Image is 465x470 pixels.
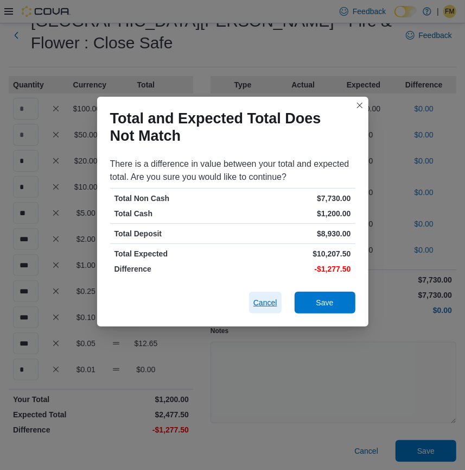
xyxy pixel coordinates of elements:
[110,158,355,184] div: There is a difference in value between your total and expected total. Are you sure you would like...
[235,228,351,239] p: $8,930.00
[235,193,351,204] p: $7,730.00
[235,264,351,274] p: -$1,277.50
[249,292,282,314] button: Cancel
[114,264,231,274] p: Difference
[253,297,277,308] span: Cancel
[114,228,231,239] p: Total Deposit
[114,193,231,204] p: Total Non Cash
[295,292,355,314] button: Save
[353,99,366,112] button: Closes this modal window
[235,208,351,219] p: $1,200.00
[114,208,231,219] p: Total Cash
[316,297,334,308] span: Save
[114,248,231,259] p: Total Expected
[110,110,347,145] h1: Total and Expected Total Does Not Match
[235,248,351,259] p: $10,207.50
